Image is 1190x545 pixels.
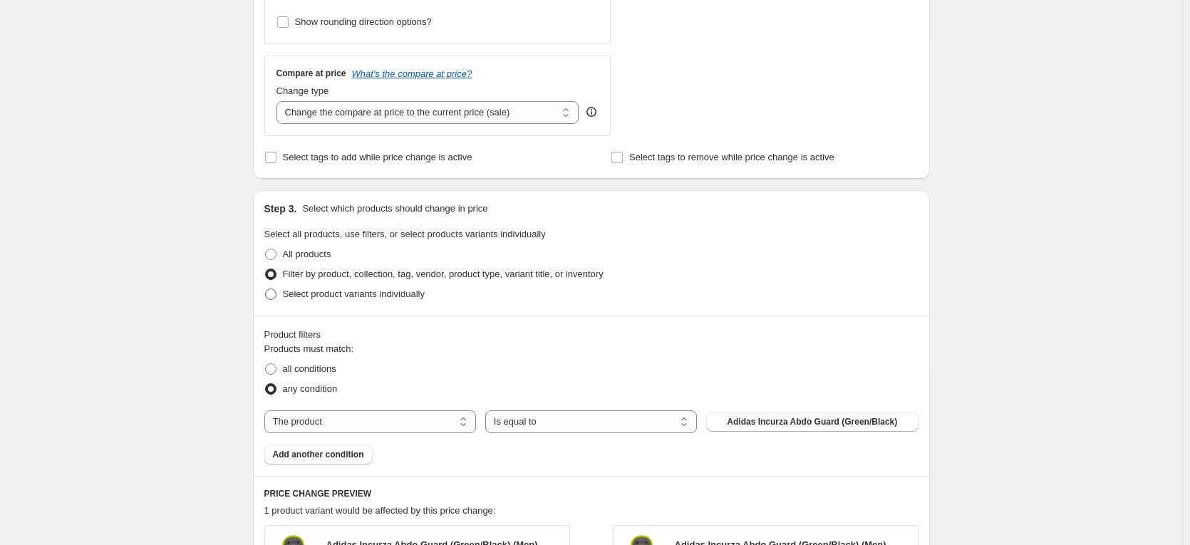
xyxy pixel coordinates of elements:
h2: Step 3. [264,202,297,216]
span: Filter by product, collection, tag, vendor, product type, variant title, or inventory [283,269,604,279]
span: Select tags to add while price change is active [283,152,472,162]
span: Products must match: [264,343,354,354]
span: 1 product variant would be affected by this price change: [264,505,496,516]
span: Change type [276,85,329,96]
span: Adidas Incurza Abdo Guard (Green/Black) [727,416,897,427]
h3: Compare at price [276,68,346,79]
div: Product filters [264,328,919,342]
p: Select which products should change in price [302,202,487,216]
span: Select tags to remove while price change is active [629,152,834,162]
span: Select product variants individually [283,289,425,299]
button: Adidas Incurza Abdo Guard (Green/Black) [706,412,918,432]
span: all conditions [283,363,336,374]
h6: PRICE CHANGE PREVIEW [264,488,919,499]
div: help [584,105,599,119]
span: All products [283,249,331,259]
span: Show rounding direction options? [295,16,432,27]
span: any condition [283,383,338,394]
button: What's the compare at price? [352,68,472,79]
span: Select all products, use filters, or select products variants individually [264,229,546,239]
span: Add another condition [273,449,364,460]
button: Add another condition [264,445,373,464]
